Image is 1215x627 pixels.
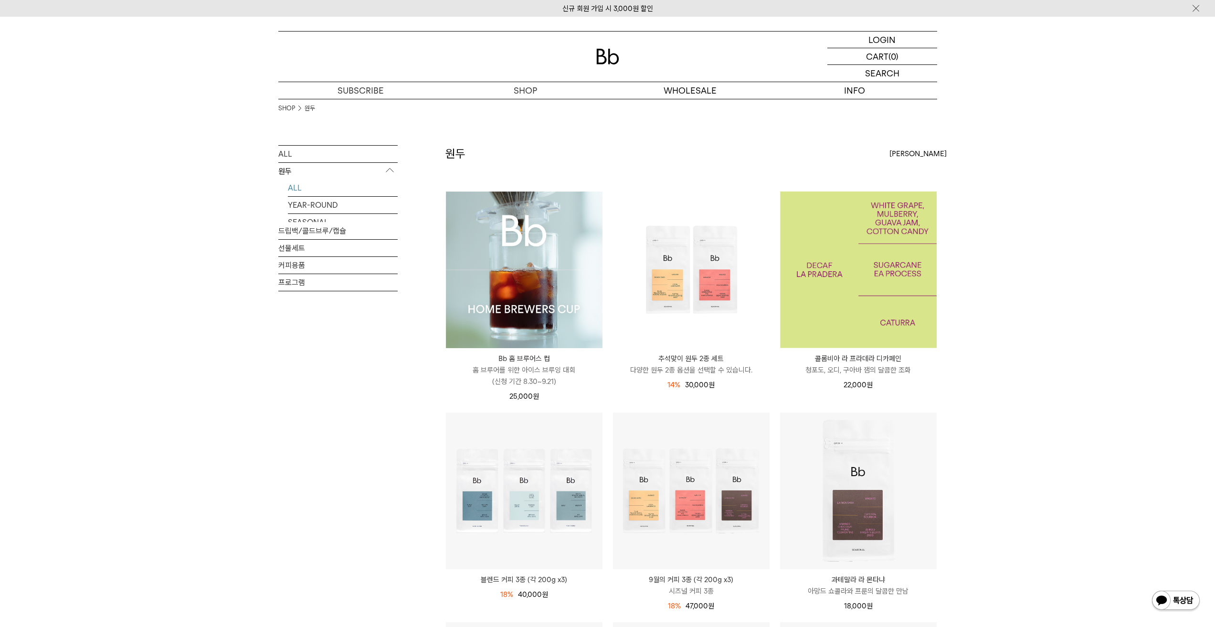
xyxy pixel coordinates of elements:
img: Bb 홈 브루어스 컵 [446,191,602,348]
a: ALL [278,146,398,162]
span: 원 [708,602,714,610]
p: (0) [888,48,898,64]
div: 14% [667,379,680,391]
a: 원두 [305,104,315,113]
img: 블렌드 커피 3종 (각 200g x3) [446,413,602,569]
p: CART [866,48,888,64]
img: 과테말라 라 몬타냐 [780,413,937,569]
span: 25,000 [509,392,539,401]
p: 추석맞이 원두 2종 세트 [613,353,770,364]
p: 아망드 쇼콜라와 프룬의 달콤한 만남 [780,585,937,597]
span: 30,000 [685,381,715,389]
p: 콜롬비아 라 프라데라 디카페인 [780,353,937,364]
img: 카카오톡 채널 1:1 채팅 버튼 [1151,590,1201,613]
p: 9월의 커피 3종 (각 200g x3) [613,574,770,585]
p: SEARCH [865,65,899,82]
a: 블렌드 커피 3종 (각 200g x3) [446,574,602,585]
span: 원 [866,602,873,610]
img: 1000001187_add2_054.jpg [780,191,937,348]
h2: 원두 [445,146,465,162]
a: 프로그램 [278,274,398,291]
a: 커피용품 [278,257,398,274]
a: Bb 홈 브루어스 컵 홈 브루어를 위한 아이스 브루잉 대회(신청 기간 8.30~9.21) [446,353,602,387]
img: 추석맞이 원두 2종 세트 [613,191,770,348]
p: 과테말라 라 몬타냐 [780,574,937,585]
span: 원 [708,381,715,389]
p: 원두 [278,163,398,180]
span: 22,000 [844,381,873,389]
a: 콜롬비아 라 프라데라 디카페인 [780,191,937,348]
img: 9월의 커피 3종 (각 200g x3) [613,413,770,569]
span: 18,000 [844,602,873,610]
a: YEAR-ROUND [288,197,398,213]
p: Bb 홈 브루어스 컵 [446,353,602,364]
span: 원 [542,590,548,599]
img: 로고 [596,49,619,64]
a: 콜롬비아 라 프라데라 디카페인 청포도, 오디, 구아바 잼의 달콤한 조화 [780,353,937,376]
span: 47,000 [686,602,714,610]
div: 18% [500,589,513,600]
a: ALL [288,180,398,196]
a: SHOP [278,104,295,113]
a: LOGIN [827,32,937,48]
p: 시즈널 커피 3종 [613,585,770,597]
a: 9월의 커피 3종 (각 200g x3) 시즈널 커피 3종 [613,574,770,597]
span: 원 [533,392,539,401]
p: LOGIN [868,32,896,48]
a: SUBSCRIBE [278,82,443,99]
span: 40,000 [518,590,548,599]
p: 다양한 원두 2종 옵션을 선택할 수 있습니다. [613,364,770,376]
a: CART (0) [827,48,937,65]
p: INFO [772,82,937,99]
a: 선물세트 [278,240,398,256]
p: 홈 브루어를 위한 아이스 브루잉 대회 (신청 기간 8.30~9.21) [446,364,602,387]
a: SHOP [443,82,608,99]
p: WHOLESALE [608,82,772,99]
a: SEASONAL [288,214,398,231]
a: 신규 회원 가입 시 3,000원 할인 [562,4,653,13]
a: 과테말라 라 몬타냐 아망드 쇼콜라와 프룬의 달콤한 만남 [780,574,937,597]
a: 드립백/콜드브루/캡슐 [278,223,398,239]
a: 추석맞이 원두 2종 세트 다양한 원두 2종 옵션을 선택할 수 있습니다. [613,353,770,376]
div: 18% [668,600,681,612]
span: [PERSON_NAME] [889,148,947,159]
p: 청포도, 오디, 구아바 잼의 달콤한 조화 [780,364,937,376]
span: 원 [866,381,873,389]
